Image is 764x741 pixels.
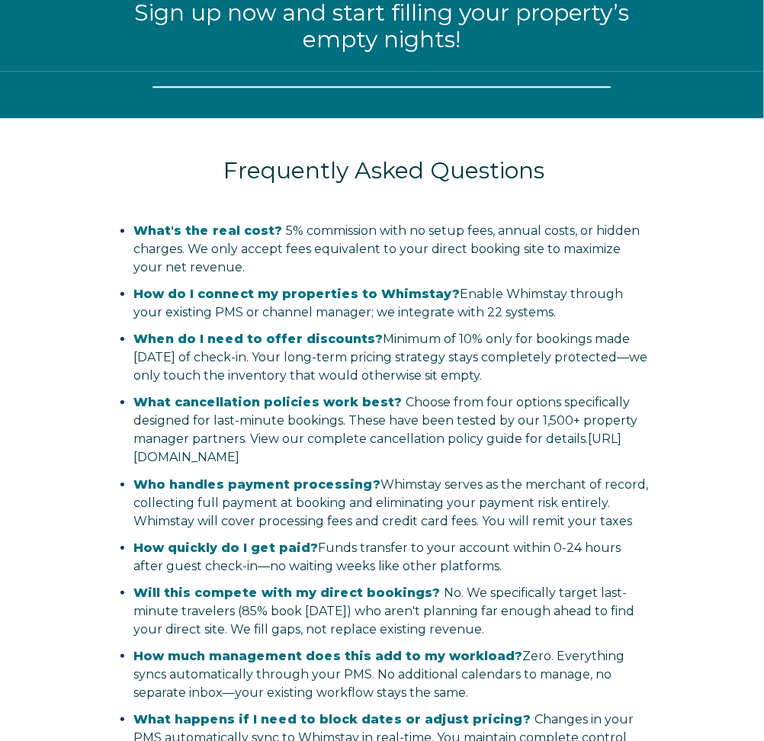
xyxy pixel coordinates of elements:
[133,585,440,600] span: Will this compete with my direct bookings?
[133,332,647,383] span: only for bookings made [DATE] of check-in. Your long-term pricing strategy stays completely prote...
[133,541,318,555] strong: How quickly do I get paid?
[133,223,640,274] span: 5% commission with no setup fees, annual costs, or hidden charges. We only accept fees equivalent...
[133,287,623,319] span: Enable Whimstay through your existing PMS or channel manager; we integrate with 22 systems.
[133,712,531,727] span: What happens if I need to block dates or adjust pricing?
[133,395,637,464] span: Choose from four options specifically designed for last-minute bookings. These have been tested b...
[133,649,522,663] strong: How much management does this add to my workload?
[133,395,402,409] span: What cancellation policies work best?
[223,156,544,184] span: Frequently Asked Questions
[133,585,634,637] span: No. We specifically target last-minute travelers (85% book [DATE]) who aren't planning far enough...
[133,223,282,238] span: What's the real cost?
[133,287,460,301] strong: How do I connect my properties to Whimstay?
[133,332,383,346] strong: When do I need to offer discounts?
[133,541,621,573] span: Funds transfer to your account within 0-24 hours after guest check-in—no waiting weeks like other...
[133,649,624,700] span: Zero. Everything syncs automatically through your PMS. No additional calendars to manage, no sepa...
[133,477,380,492] strong: Who handles payment processing?
[133,477,648,528] span: Whimstay serves as the merchant of record, collecting full payment at booking and eliminating you...
[383,332,483,346] span: Minimum of 10%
